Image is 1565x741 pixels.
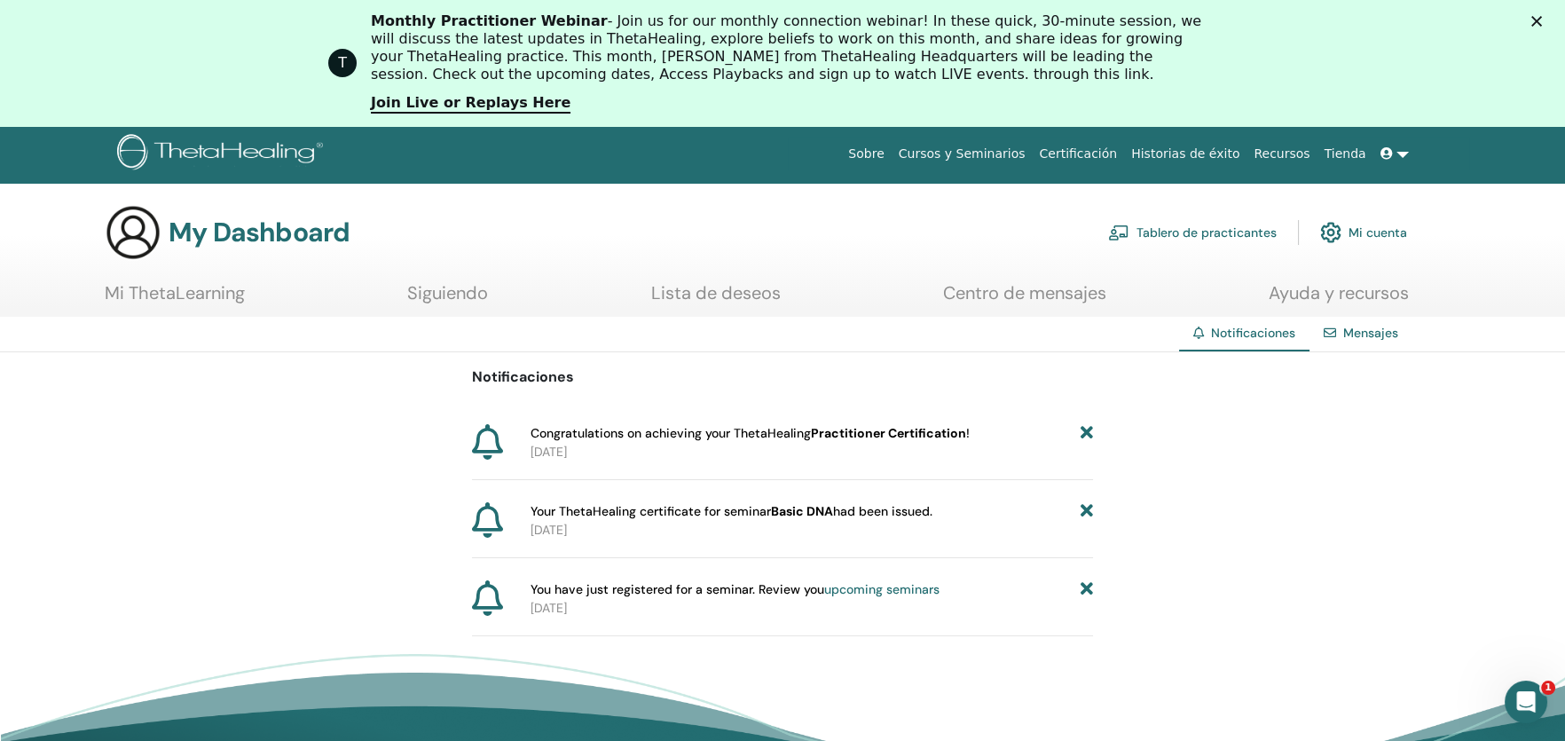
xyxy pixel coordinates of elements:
[407,282,488,317] a: Siguiendo
[651,282,781,317] a: Lista de deseos
[472,367,1093,388] p: Notificaciones
[824,581,940,597] a: upcoming seminars
[531,580,940,599] span: You have just registered for a seminar. Review you
[1317,138,1373,170] a: Tienda
[1108,225,1129,240] img: chalkboard-teacher.svg
[371,12,608,29] b: Monthly Practitioner Webinar
[892,138,1033,170] a: Cursos y Seminarios
[1320,217,1341,248] img: cog.svg
[1032,138,1124,170] a: Certificación
[943,282,1106,317] a: Centro de mensajes
[105,204,161,261] img: generic-user-icon.jpg
[531,521,1093,540] p: [DATE]
[1211,325,1295,341] span: Notificaciones
[771,503,833,519] b: Basic DNA
[1269,282,1409,317] a: Ayuda y recursos
[841,138,891,170] a: Sobre
[1531,16,1549,27] div: Cerrar
[371,94,570,114] a: Join Live or Replays Here
[1505,681,1547,723] iframe: Intercom live chat
[1541,681,1555,695] span: 1
[371,12,1208,83] div: - Join us for our monthly connection webinar! In these quick, 30-minute session, we will discuss ...
[531,443,1093,461] p: [DATE]
[1124,138,1246,170] a: Historias de éxito
[117,134,329,174] img: logo.png
[1108,213,1277,252] a: Tablero de practicantes
[531,424,970,443] span: Congratulations on achieving your ThetaHealing !
[531,599,1093,618] p: [DATE]
[105,282,245,317] a: Mi ThetaLearning
[1343,325,1398,341] a: Mensajes
[169,217,350,248] h3: My Dashboard
[328,49,357,77] div: Profile image for ThetaHealing
[1246,138,1317,170] a: Recursos
[811,425,966,441] b: Practitioner Certification
[531,502,932,521] span: Your ThetaHealing certificate for seminar had been issued.
[1320,213,1407,252] a: Mi cuenta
